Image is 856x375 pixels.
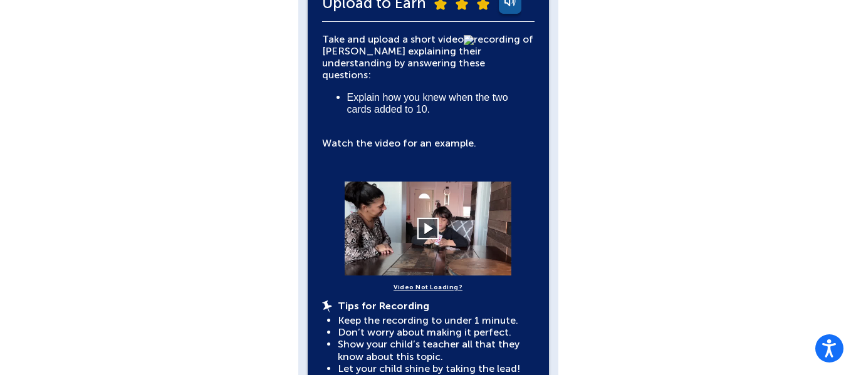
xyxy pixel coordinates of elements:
[338,314,535,326] li: Keep the recording to under 1 minute.
[322,125,535,149] p: Watch the video for an example.
[464,35,474,45] img: video-icon.svg%22
[322,33,535,81] p: Take and upload a short video recording of [PERSON_NAME] explaining their understanding by answer...
[338,338,535,362] li: Show your child’s teacher all that they know about this topic.
[338,300,429,312] strong: Tips for Recording
[338,362,535,374] li: Let your child shine by taking the lead!
[338,326,535,338] li: Don’t worry about making it perfect.
[394,282,462,294] a: Video Not Loading?
[347,92,508,115] span: Explain how you knew when the two cards added to 10.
